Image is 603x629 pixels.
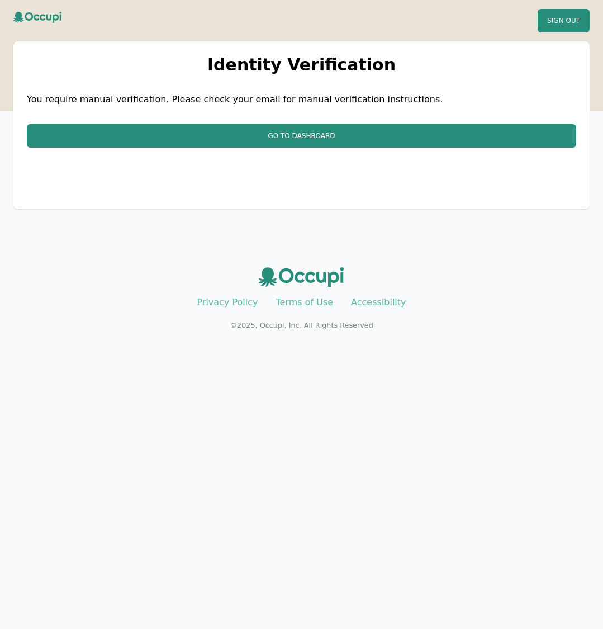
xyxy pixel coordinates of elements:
[351,297,406,308] a: Accessibility
[230,321,373,329] small: © 2025 , Occupi, Inc. All Rights Reserved
[27,94,443,105] span: You require manual verification. Please check your email for manual verification instructions.
[276,297,333,308] a: Terms of Use
[27,124,576,148] button: Go to Dashboard
[538,9,590,32] button: Sign Out
[27,55,576,75] h1: Identity Verification
[197,297,258,308] a: Privacy Policy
